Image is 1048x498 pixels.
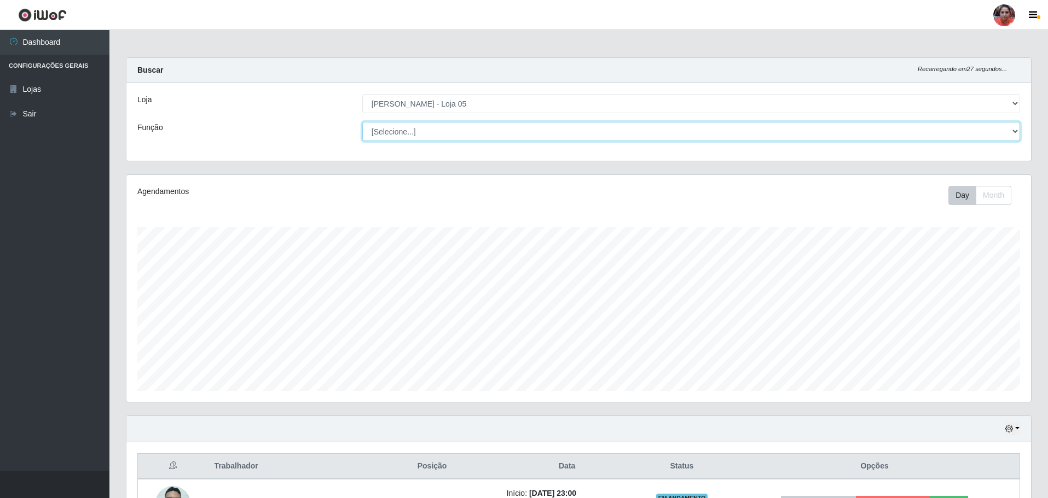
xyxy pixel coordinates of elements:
[137,186,496,197] div: Agendamentos
[500,454,634,479] th: Data
[634,454,729,479] th: Status
[976,186,1011,205] button: Month
[208,454,364,479] th: Trabalhador
[137,66,163,74] strong: Buscar
[18,8,67,22] img: CoreUI Logo
[137,94,152,106] label: Loja
[529,489,576,497] time: [DATE] 23:00
[948,186,1020,205] div: Toolbar with button groups
[729,454,1020,479] th: Opções
[948,186,976,205] button: Day
[364,454,500,479] th: Posição
[918,66,1007,72] i: Recarregando em 27 segundos...
[948,186,1011,205] div: First group
[137,122,163,133] label: Função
